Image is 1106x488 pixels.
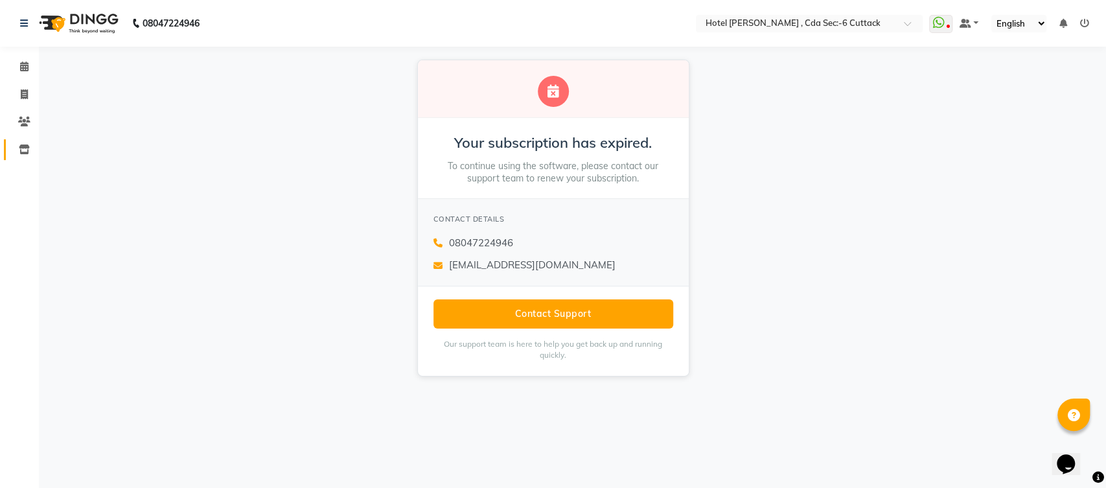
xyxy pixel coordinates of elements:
p: To continue using the software, please contact our support team to renew your subscription. [433,160,673,185]
iframe: chat widget [1052,436,1093,475]
img: logo [33,5,122,41]
h2: Your subscription has expired. [433,134,673,152]
button: Contact Support [433,299,673,329]
b: 08047224946 [143,5,200,41]
span: CONTACT DETAILS [433,215,505,224]
span: [EMAIL_ADDRESS][DOMAIN_NAME] [449,258,616,273]
span: 08047224946 [449,236,513,251]
p: Our support team is here to help you get back up and running quickly. [433,339,673,361]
